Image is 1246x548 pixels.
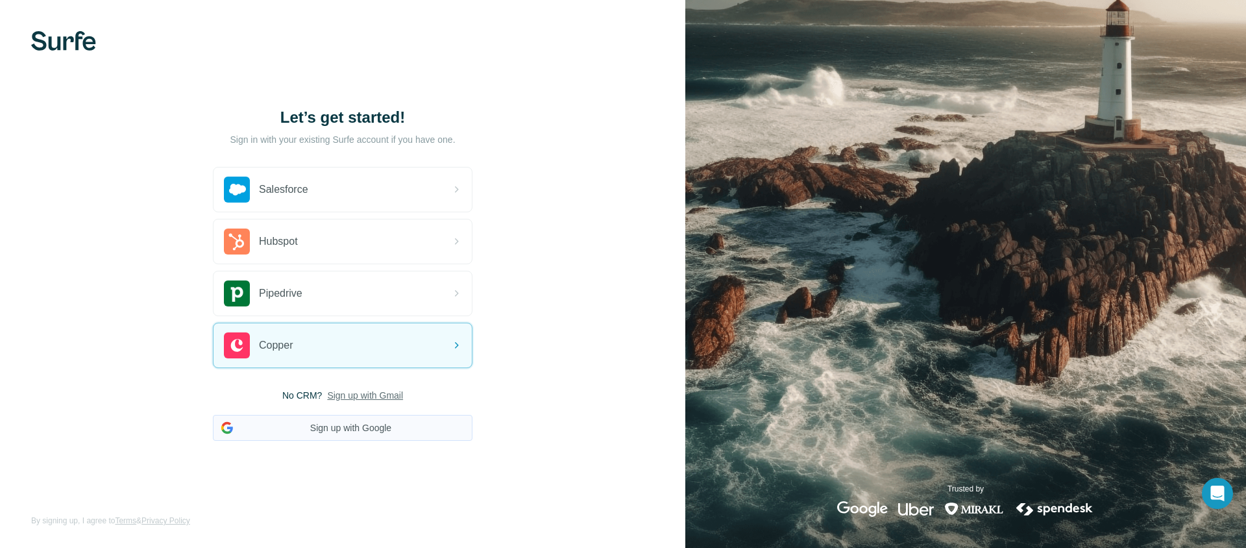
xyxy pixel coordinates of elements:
span: No CRM? [282,389,322,402]
span: Copper [259,338,293,353]
img: hubspot's logo [224,229,250,255]
img: pipedrive's logo [224,280,250,306]
img: salesforce's logo [224,177,250,203]
img: uber's logo [898,501,934,517]
h1: Let’s get started! [213,107,472,128]
img: spendesk's logo [1014,501,1095,517]
img: google's logo [837,501,888,517]
span: Pipedrive [259,286,302,301]
button: Sign up with Gmail [327,389,403,402]
p: Trusted by [947,483,984,495]
div: Open Intercom Messenger [1202,478,1233,509]
button: Sign up with Google [213,415,472,441]
img: mirakl's logo [944,501,1004,517]
a: Terms [115,516,136,525]
p: Sign in with your existing Surfe account if you have one. [230,133,455,146]
span: Salesforce [259,182,308,197]
a: Privacy Policy [141,516,190,525]
span: By signing up, I agree to & [31,515,190,527]
span: Hubspot [259,234,298,249]
img: Surfe's logo [31,31,96,51]
img: copper's logo [224,332,250,358]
